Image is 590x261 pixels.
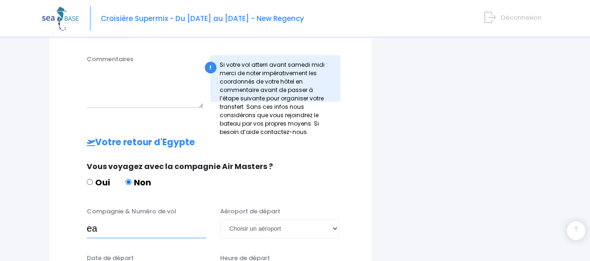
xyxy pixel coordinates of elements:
label: Oui [87,176,110,189]
span: Déconnexion [501,13,541,22]
span: Vous voyagez avec la compagnie Air Masters ? [87,161,273,172]
input: Oui [87,179,93,185]
input: Non [125,179,132,185]
h2: Votre retour d'Egypte [68,137,353,148]
label: Compagnie & Numéro de vol [87,207,176,216]
label: Aéroport de départ [220,207,280,216]
span: Croisière Supermix - Du [DATE] au [DATE] - New Regency [101,14,304,23]
div: ! [205,62,216,73]
div: Si votre vol atterri avant samedi midi : merci de noter impérativement les coordonnés de votre hô... [210,55,341,102]
label: Commentaires [87,55,133,64]
label: Non [125,176,151,189]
